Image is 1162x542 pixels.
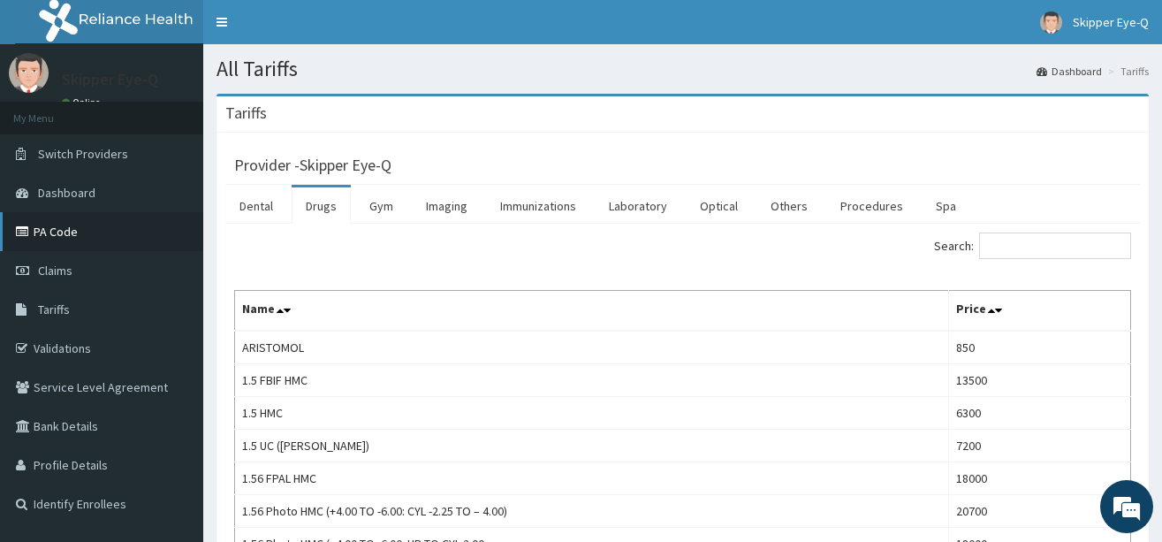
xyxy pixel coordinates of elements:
div: Chat with us now [92,99,297,122]
td: 1.5 UC ([PERSON_NAME]) [235,430,949,462]
a: Online [62,96,104,109]
span: We're online! [103,160,244,339]
a: Immunizations [486,187,590,225]
td: 20700 [948,495,1130,528]
th: Price [948,291,1130,332]
a: Others [756,187,822,225]
a: Gym [355,187,407,225]
img: User Image [1040,11,1062,34]
td: 18000 [948,462,1130,495]
td: 1.56 FPAL HMC [235,462,949,495]
h3: Provider - Skipper Eye-Q [234,157,391,173]
td: 7200 [948,430,1130,462]
td: 13500 [948,364,1130,397]
h1: All Tariffs [216,57,1149,80]
a: Laboratory [595,187,681,225]
a: Dashboard [1037,64,1102,79]
td: 1.5 FBIF HMC [235,364,949,397]
li: Tariffs [1104,64,1149,79]
th: Name [235,291,949,332]
td: 1.56 Photo HMC (+4.00 TO -6.00: CYL -2.25 TO – 4.00) [235,495,949,528]
span: Claims [38,263,72,279]
td: 850 [948,331,1130,364]
a: Spa [922,187,970,225]
img: d_794563401_company_1708531726252_794563401 [33,88,72,133]
div: Minimize live chat window [290,9,332,51]
td: 1.5 HMC [235,397,949,430]
h3: Tariffs [225,105,267,121]
label: Search: [934,233,1131,259]
span: Dashboard [38,185,95,201]
td: 6300 [948,397,1130,430]
span: Skipper Eye-Q [1073,14,1149,30]
a: Optical [686,187,752,225]
img: User Image [9,53,49,93]
a: Drugs [292,187,351,225]
span: Switch Providers [38,146,128,162]
a: Procedures [826,187,917,225]
td: ARISTOMOL [235,331,949,364]
span: Tariffs [38,302,70,317]
input: Search: [979,233,1131,259]
a: Imaging [412,187,482,225]
textarea: Type your message and hit 'Enter' [9,357,337,419]
p: Skipper Eye-Q [62,72,158,88]
a: Dental [225,187,287,225]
